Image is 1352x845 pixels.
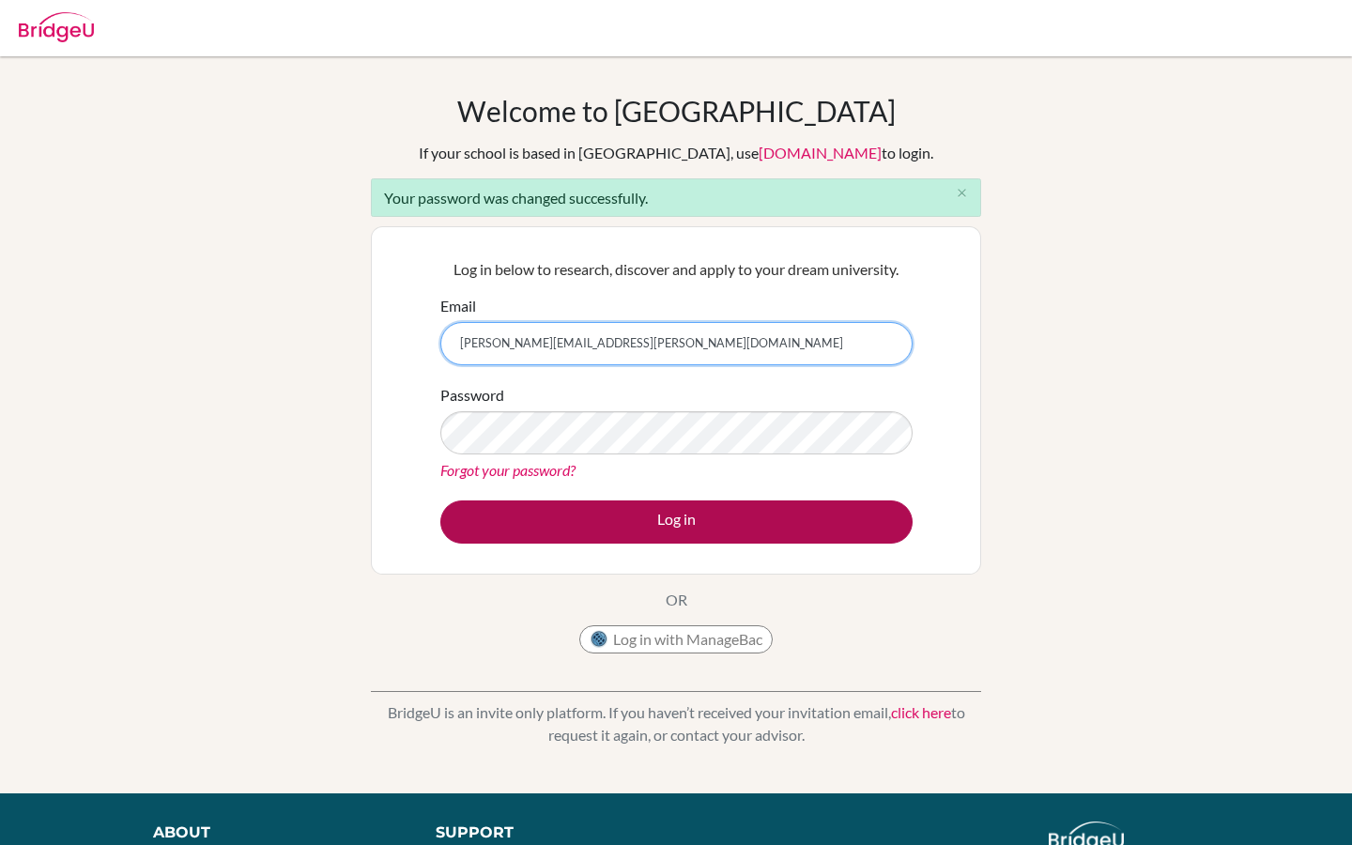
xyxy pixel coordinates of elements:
[457,94,896,128] h1: Welcome to [GEOGRAPHIC_DATA]
[153,822,393,844] div: About
[666,589,687,611] p: OR
[371,178,981,217] div: Your password was changed successfully.
[955,186,969,200] i: close
[371,701,981,746] p: BridgeU is an invite only platform. If you haven’t received your invitation email, to request it ...
[419,142,933,164] div: If your school is based in [GEOGRAPHIC_DATA], use to login.
[759,144,882,161] a: [DOMAIN_NAME]
[440,384,504,407] label: Password
[891,703,951,721] a: click here
[440,295,476,317] label: Email
[943,179,980,207] button: Close
[19,12,94,42] img: Bridge-U
[436,822,657,844] div: Support
[579,625,773,653] button: Log in with ManageBac
[440,500,913,544] button: Log in
[440,461,576,479] a: Forgot your password?
[440,258,913,281] p: Log in below to research, discover and apply to your dream university.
